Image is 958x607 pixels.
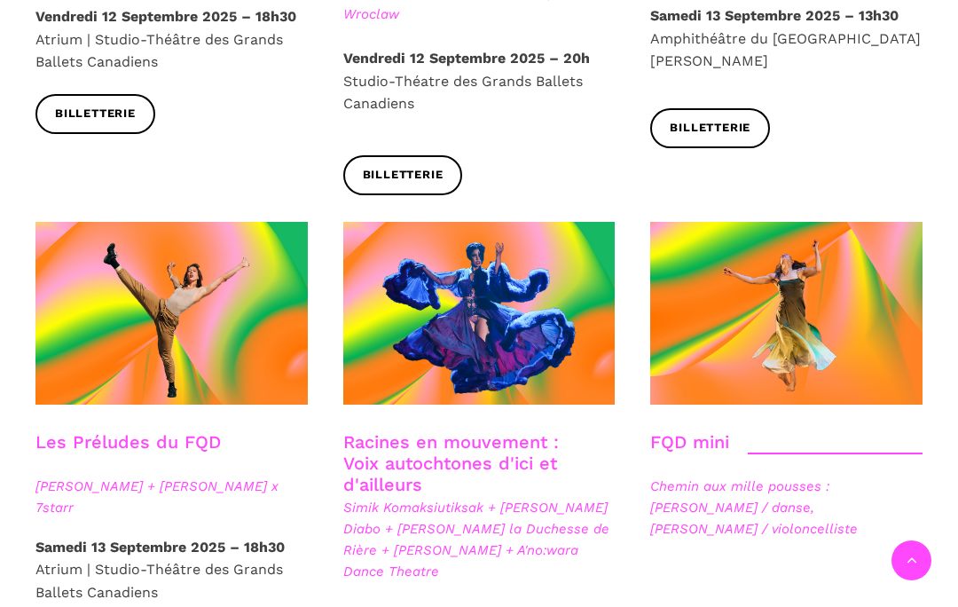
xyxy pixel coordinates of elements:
[343,497,616,582] span: Simik Komaksiutiksak + [PERSON_NAME] Diabo + [PERSON_NAME] la Duchesse de Rière + [PERSON_NAME] +...
[55,105,136,123] span: Billetterie
[670,119,750,138] span: Billetterie
[35,8,296,25] strong: Vendredi 12 Septembre 2025 – 18h30
[650,7,899,24] strong: Samedi 13 Septembre 2025 – 13h30
[35,536,308,604] p: Atrium | Studio-Théâtre des Grands Ballets Canadiens
[650,476,923,540] span: Chemin aux mille pousses : [PERSON_NAME] / danse, [PERSON_NAME] / violoncelliste
[650,431,729,453] a: FQD mini
[650,4,923,73] p: Amphithéâtre du [GEOGRAPHIC_DATA][PERSON_NAME]
[35,431,221,453] a: Les Préludes du FQD
[343,47,616,115] p: Studio-Théatre des Grands Ballets Canadiens
[35,5,308,74] p: Atrium | Studio-Théâtre des Grands Ballets Canadiens
[35,476,308,518] span: [PERSON_NAME] + [PERSON_NAME] x 7starr
[363,166,444,185] span: Billetterie
[343,50,590,67] strong: Vendredi 12 Septembre 2025 – 20h
[35,94,155,134] a: Billetterie
[650,108,770,148] a: Billetterie
[343,431,559,495] a: Racines en mouvement : Voix autochtones d'ici et d'ailleurs
[35,539,285,556] strong: Samedi 13 Septembre 2025 – 18h30
[343,155,463,195] a: Billetterie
